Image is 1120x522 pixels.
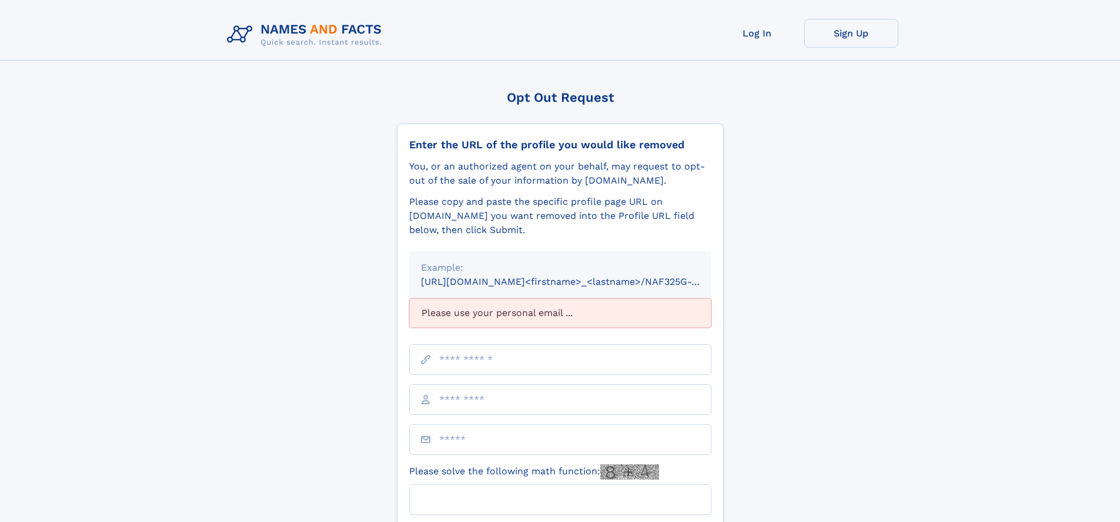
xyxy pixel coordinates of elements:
img: Logo Names and Facts [222,19,392,51]
div: Please copy and paste the specific profile page URL on [DOMAIN_NAME] you want removed into the Pr... [409,195,711,237]
div: You, or an authorized agent on your behalf, may request to opt-out of the sale of your informatio... [409,159,711,188]
div: Please use your personal email ... [409,298,711,328]
div: Enter the URL of the profile you would like removed [409,138,711,151]
div: Opt Out Request [397,90,724,105]
div: Example: [421,261,700,275]
a: Sign Up [804,19,898,48]
a: Log In [710,19,804,48]
label: Please solve the following math function: [409,464,659,480]
small: [URL][DOMAIN_NAME]<firstname>_<lastname>/NAF325G-xxxxxxxx [421,276,734,287]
